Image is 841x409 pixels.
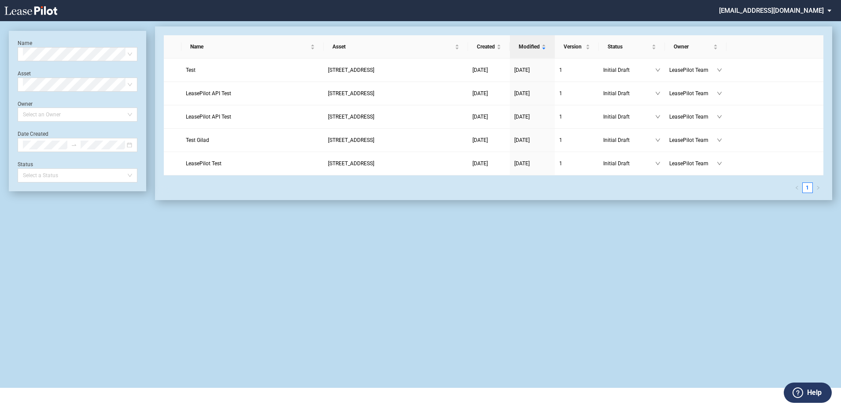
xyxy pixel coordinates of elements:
span: 109 State Street [328,67,374,73]
button: left [792,182,802,193]
a: [DATE] [514,136,550,145]
span: Version [564,42,584,51]
span: 1 [559,67,562,73]
button: right [813,182,823,193]
span: [DATE] [472,137,488,143]
a: Test [186,66,319,74]
span: 1 [559,137,562,143]
th: Modified [510,35,555,59]
th: Name [181,35,324,59]
th: Created [468,35,510,59]
a: [STREET_ADDRESS] [328,159,464,168]
span: [DATE] [472,114,488,120]
span: LeasePilot API Test [186,114,231,120]
a: [DATE] [514,66,550,74]
span: Initial Draft [603,89,655,98]
a: [STREET_ADDRESS] [328,112,464,121]
span: Status [608,42,650,51]
a: [DATE] [514,159,550,168]
span: down [655,114,660,119]
th: Asset [324,35,468,59]
span: down [655,67,660,73]
th: Version [555,35,599,59]
a: 1 [559,159,594,168]
span: LeasePilot Team [669,136,717,145]
span: [DATE] [514,67,530,73]
span: down [655,161,660,166]
span: 1 [559,114,562,120]
a: LeasePilot Test [186,159,319,168]
label: Status [18,161,33,167]
span: right [816,186,820,190]
span: LeasePilot API Test [186,90,231,97]
span: [DATE] [514,90,530,97]
span: 109 State Street [328,160,374,167]
span: Initial Draft [603,112,655,121]
span: down [717,91,722,96]
span: down [717,161,722,166]
a: 1 [803,183,812,193]
a: [DATE] [472,89,505,98]
a: [DATE] [472,136,505,145]
span: Asset [332,42,453,51]
li: 1 [802,182,813,193]
span: 109 State Street [328,114,374,120]
span: LeasePilot Team [669,89,717,98]
a: [DATE] [472,159,505,168]
span: Initial Draft [603,159,655,168]
span: LeasePilot Team [669,159,717,168]
span: down [717,138,722,143]
th: Status [599,35,665,59]
span: down [717,67,722,73]
span: down [655,91,660,96]
a: [STREET_ADDRESS] [328,89,464,98]
label: Help [807,387,822,398]
span: [DATE] [472,67,488,73]
a: LeasePilot API Test [186,89,319,98]
a: [STREET_ADDRESS] [328,66,464,74]
span: down [717,114,722,119]
a: [DATE] [514,89,550,98]
a: 1 [559,136,594,145]
span: LeasePilot Team [669,66,717,74]
span: 1 [559,90,562,97]
a: Test Gilad [186,136,319,145]
a: 1 [559,89,594,98]
span: 109 State Street [328,90,374,97]
span: [DATE] [514,137,530,143]
span: LeasePilot Team [669,112,717,121]
label: Date Created [18,131,48,137]
span: Name [190,42,309,51]
span: [DATE] [472,90,488,97]
a: [DATE] [472,66,505,74]
li: Next Page [813,182,823,193]
th: Owner [665,35,727,59]
button: Help [784,383,832,403]
span: LeasePilot Test [186,160,221,167]
a: [DATE] [514,112,550,121]
span: Test [186,67,195,73]
span: to [71,142,77,148]
label: Name [18,40,32,46]
a: 1 [559,66,594,74]
a: 1 [559,112,594,121]
span: 109 State Street [328,137,374,143]
span: [DATE] [472,160,488,167]
span: Test Gilad [186,137,209,143]
span: Modified [519,42,540,51]
span: swap-right [71,142,77,148]
li: Previous Page [792,182,802,193]
label: Owner [18,101,33,107]
a: [STREET_ADDRESS] [328,136,464,145]
label: Asset [18,71,31,77]
span: Initial Draft [603,66,655,74]
span: [DATE] [514,114,530,120]
span: Initial Draft [603,136,655,145]
span: [DATE] [514,160,530,167]
span: Owner [674,42,712,51]
span: Created [477,42,495,51]
span: left [795,186,799,190]
a: LeasePilot API Test [186,112,319,121]
span: down [655,138,660,143]
span: 1 [559,160,562,167]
